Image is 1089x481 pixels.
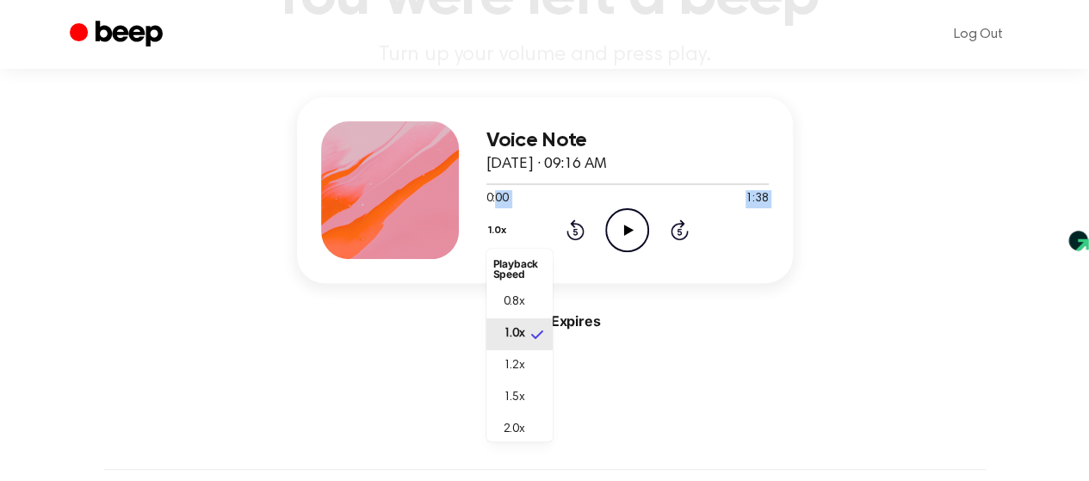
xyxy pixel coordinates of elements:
div: Never Expires [297,311,793,331]
a: Beep [70,18,167,52]
li: Playback Speed [486,252,553,287]
button: 1.0x [486,216,513,245]
h3: Voice Note [486,129,769,152]
ul: 1.0x [486,249,553,441]
span: 0.8x [504,293,525,311]
span: [DATE] · 09:16 AM [486,157,607,172]
a: Log Out [937,14,1020,55]
span: 1.0x [504,325,525,343]
span: 2.0x [504,421,525,439]
span: 1.2x [504,357,525,375]
span: 1.5x [504,389,525,407]
span: 1:38 [746,190,768,208]
span: 0:00 [486,190,509,208]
